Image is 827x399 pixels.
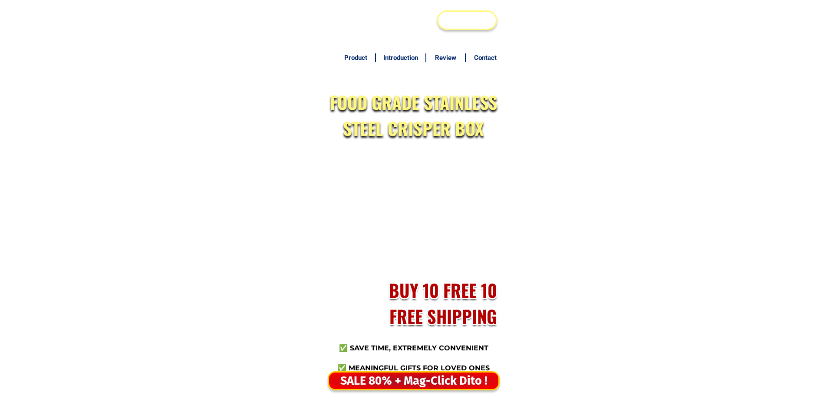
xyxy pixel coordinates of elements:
h3: ✅ Save time, Extremely convenient [333,343,494,353]
h6: Introduction [380,53,421,63]
div: BUY NOW [438,13,496,27]
h2: FOOD GRADE STAINLESS STEEL CRISPER BOX [325,89,502,141]
div: SALE 80% + Mag-Click Dito ! [329,372,498,390]
h2: BUY 10 FREE 10 FREE SHIPPING [380,277,506,329]
h3: ✅ Meaningful gifts for loved ones [333,363,494,373]
h3: JAPAN TECHNOLOGY ジャパンテクノロジー [331,4,440,36]
h6: Contact [471,53,500,63]
h6: Product [341,53,370,63]
h6: Review [431,53,461,63]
